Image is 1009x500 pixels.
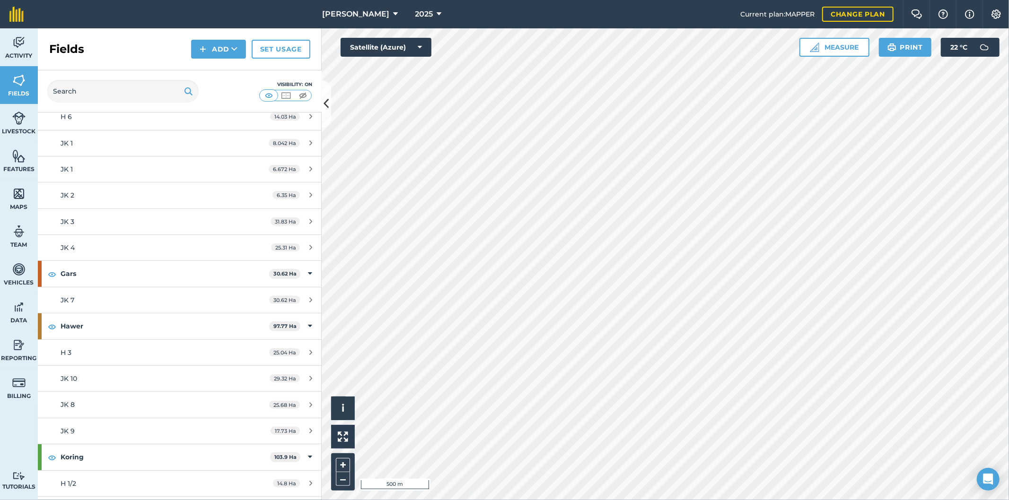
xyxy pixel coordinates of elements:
[336,472,350,486] button: –
[12,300,26,314] img: svg+xml;base64,PD94bWwgdmVyc2lvbj0iMS4wIiBlbmNvZGluZz0idXRmLTgiPz4KPCEtLSBHZW5lcmF0b3I6IEFkb2JlIE...
[977,468,1000,491] div: Open Intercom Messenger
[799,38,869,57] button: Measure
[810,43,819,52] img: Ruler icon
[941,38,1000,57] button: 22 °C
[48,321,56,332] img: svg+xml;base64,PHN2ZyB4bWxucz0iaHR0cDovL3d3dy53My5vcmcvMjAwMC9zdmciIHdpZHRoPSIxOCIgaGVpZ2h0PSIyNC...
[270,374,300,382] span: 29.32 Ha
[271,217,300,225] span: 31.83 Ha
[48,268,56,280] img: svg+xml;base64,PHN2ZyB4bWxucz0iaHR0cDovL3d3dy53My5vcmcvMjAwMC9zdmciIHdpZHRoPSIxOCIgaGVpZ2h0PSIyNC...
[61,400,75,409] span: JK 8
[270,112,300,121] span: 14.03 Ha
[61,374,77,383] span: JK 10
[272,191,300,199] span: 6.35 Ha
[269,165,300,173] span: 6.672 Ha
[12,35,26,50] img: svg+xml;base64,PD94bWwgdmVyc2lvbj0iMS4wIiBlbmNvZGluZz0idXRmLTgiPz4KPCEtLSBHZW5lcmF0b3I6IEFkb2JlIE...
[271,243,300,251] span: 25.31 Ha
[38,366,322,391] a: JK 1029.32 Ha
[12,338,26,352] img: svg+xml;base64,PD94bWwgdmVyc2lvbj0iMS4wIiBlbmNvZGluZz0idXRmLTgiPz4KPCEtLSBHZW5lcmF0b3I6IEFkb2JlIE...
[38,340,322,365] a: H 325.04 Ha
[9,7,24,22] img: fieldmargin Logo
[12,149,26,163] img: svg+xml;base64,PHN2ZyB4bWxucz0iaHR0cDovL3d3dy53My5vcmcvMjAwMC9zdmciIHdpZHRoPSI1NiIgaGVpZ2h0PSI2MC...
[61,217,74,226] span: JK 3
[938,9,949,19] img: A question mark icon
[991,9,1002,19] img: A cog icon
[38,209,322,234] a: JK 331.83 Ha
[12,187,26,201] img: svg+xml;base64,PHN2ZyB4bWxucz0iaHR0cDovL3d3dy53My5vcmcvMjAwMC9zdmciIHdpZHRoPSI1NiIgaGVpZ2h0PSI2MC...
[38,261,322,286] div: Gars30.62 Ha
[61,165,73,173] span: JK 1
[297,91,309,100] img: svg+xml;base64,PHN2ZyB4bWxucz0iaHR0cDovL3d3dy53My5vcmcvMjAwMC9zdmciIHdpZHRoPSI1MCIgaGVpZ2h0PSI0MC...
[49,42,84,57] h2: Fields
[61,444,270,470] strong: Koring
[415,9,433,20] span: 2025
[323,9,390,20] span: [PERSON_NAME]
[38,444,322,470] div: Koring103.9 Ha
[342,402,344,414] span: i
[48,452,56,463] img: svg+xml;base64,PHN2ZyB4bWxucz0iaHR0cDovL3d3dy53My5vcmcvMjAwMC9zdmciIHdpZHRoPSIxOCIgaGVpZ2h0PSIyNC...
[274,454,297,460] strong: 103.9 Ha
[61,191,74,199] span: JK 2
[273,479,300,487] span: 14.8 Ha
[61,427,75,435] span: JK 9
[61,479,76,488] span: H 1/2
[47,80,199,103] input: Search
[38,156,322,182] a: JK 16.672 Ha
[338,431,348,442] img: Four arrows, one pointing top left, one top right, one bottom right and the last bottom left
[269,296,300,304] span: 30.62 Ha
[61,243,75,252] span: JK 4
[331,397,355,420] button: i
[61,296,74,304] span: JK 7
[61,139,73,147] span: JK 1
[336,458,350,472] button: +
[269,401,300,409] span: 25.68 Ha
[740,9,815,19] span: Current plan : MAPPER
[12,73,26,87] img: svg+xml;base64,PHN2ZyB4bWxucz0iaHR0cDovL3d3dy53My5vcmcvMjAwMC9zdmciIHdpZHRoPSI1NiIgaGVpZ2h0PSI2MC...
[184,86,193,97] img: svg+xml;base64,PHN2ZyB4bWxucz0iaHR0cDovL3d3dy53My5vcmcvMjAwMC9zdmciIHdpZHRoPSIxOSIgaGVpZ2h0PSIyNC...
[879,38,932,57] button: Print
[191,40,246,59] button: Add
[271,427,300,435] span: 17.73 Ha
[38,392,322,417] a: JK 825.68 Ha
[12,376,26,390] img: svg+xml;base64,PD94bWwgdmVyc2lvbj0iMS4wIiBlbmNvZGluZz0idXRmLTgiPz4KPCEtLSBHZW5lcmF0b3I6IEFkb2JlIE...
[965,9,974,20] img: svg+xml;base64,PHN2ZyB4bWxucz0iaHR0cDovL3d3dy53My5vcmcvMjAwMC9zdmciIHdpZHRoPSIxNyIgaGVpZ2h0PSIxNy...
[38,471,322,496] a: H 1/214.8 Ha
[259,81,312,88] div: Visibility: On
[269,348,300,356] span: 25.04 Ha
[61,261,269,286] strong: Gars
[38,104,322,129] a: H 614.03 Ha
[975,38,994,57] img: svg+xml;base64,PD94bWwgdmVyc2lvbj0iMS4wIiBlbmNvZGluZz0idXRmLTgiPz4KPCEtLSBHZW5lcmF0b3I6IEFkb2JlIE...
[38,418,322,444] a: JK 917.73 Ha
[887,42,896,53] img: svg+xml;base64,PHN2ZyB4bWxucz0iaHR0cDovL3d3dy53My5vcmcvMjAwMC9zdmciIHdpZHRoPSIxOSIgaGVpZ2h0PSIyNC...
[61,348,71,357] span: H 3
[273,270,297,277] strong: 30.62 Ha
[38,287,322,313] a: JK 730.62 Ha
[341,38,431,57] button: Satellite (Azure)
[200,43,206,55] img: svg+xml;base64,PHN2ZyB4bWxucz0iaHR0cDovL3d3dy53My5vcmcvMjAwMC9zdmciIHdpZHRoPSIxNCIgaGVpZ2h0PSIyNC...
[38,182,322,208] a: JK 26.35 Ha
[38,313,322,339] div: Hawer97.77 Ha
[273,323,297,329] strong: 97.77 Ha
[269,139,300,147] span: 8.042 Ha
[12,224,26,239] img: svg+xml;base64,PD94bWwgdmVyc2lvbj0iMS4wIiBlbmNvZGluZz0idXRmLTgiPz4KPCEtLSBHZW5lcmF0b3I6IEFkb2JlIE...
[822,7,894,22] a: Change plan
[12,472,26,481] img: svg+xml;base64,PD94bWwgdmVyc2lvbj0iMS4wIiBlbmNvZGluZz0idXRmLTgiPz4KPCEtLSBHZW5lcmF0b3I6IEFkb2JlIE...
[38,130,322,156] a: JK 18.042 Ha
[911,9,922,19] img: Two speech bubbles overlapping with the left bubble in the forefront
[252,40,310,59] a: Set usage
[38,235,322,260] a: JK 425.31 Ha
[61,112,72,121] span: H 6
[12,111,26,125] img: svg+xml;base64,PD94bWwgdmVyc2lvbj0iMS4wIiBlbmNvZGluZz0idXRmLTgiPz4KPCEtLSBHZW5lcmF0b3I6IEFkb2JlIE...
[61,313,269,339] strong: Hawer
[280,91,292,100] img: svg+xml;base64,PHN2ZyB4bWxucz0iaHR0cDovL3d3dy53My5vcmcvMjAwMC9zdmciIHdpZHRoPSI1MCIgaGVpZ2h0PSI0MC...
[950,38,967,57] span: 22 ° C
[263,91,275,100] img: svg+xml;base64,PHN2ZyB4bWxucz0iaHR0cDovL3d3dy53My5vcmcvMjAwMC9zdmciIHdpZHRoPSI1MCIgaGVpZ2h0PSI0MC...
[12,262,26,276] img: svg+xml;base64,PD94bWwgdmVyc2lvbj0iMS4wIiBlbmNvZGluZz0idXRmLTgiPz4KPCEtLSBHZW5lcmF0b3I6IEFkb2JlIE...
